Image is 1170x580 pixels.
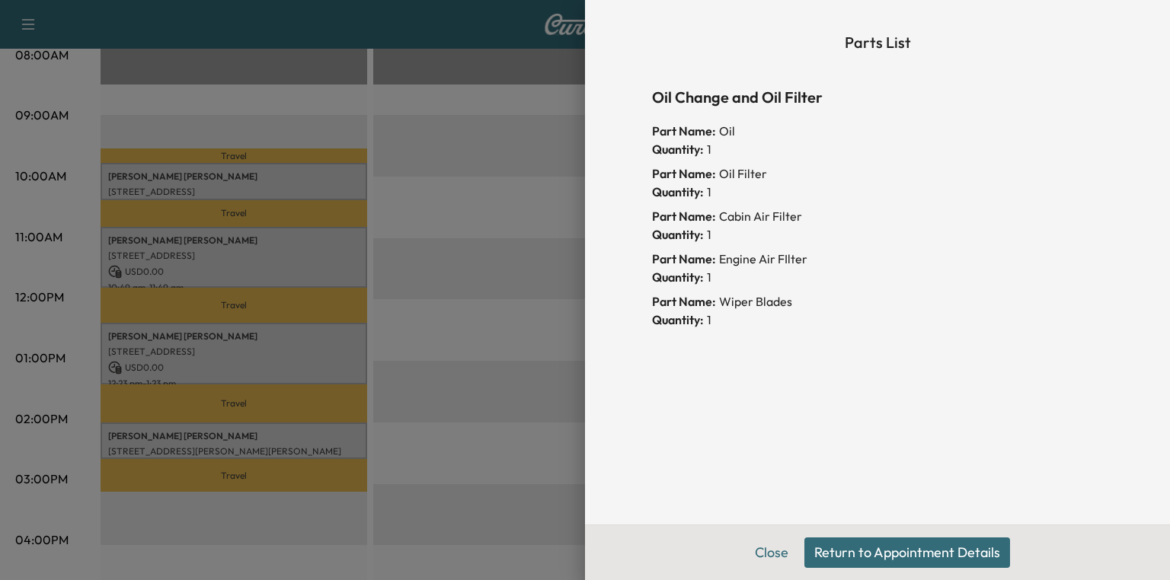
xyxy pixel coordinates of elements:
[652,225,704,244] span: Quantity:
[652,292,716,311] span: Part Name:
[652,311,1103,329] div: 1
[804,537,1010,568] button: Return to Appointment Details
[652,207,1103,225] div: Cabin Air Filter
[652,268,704,286] span: Quantity:
[652,122,1103,140] div: Oil
[652,250,716,268] span: Part Name:
[652,164,716,183] span: Part Name:
[652,30,1103,55] h6: Parts List
[652,268,1103,286] div: 1
[652,207,716,225] span: Part Name:
[652,140,1103,158] div: 1
[652,225,1103,244] div: 1
[652,122,716,140] span: Part Name:
[652,140,704,158] span: Quantity:
[652,311,704,329] span: Quantity:
[652,85,1103,110] h6: Oil Change and Oil Filter
[652,183,704,201] span: Quantity:
[652,164,1103,183] div: Oil Filter
[652,292,1103,311] div: Wiper Blades
[652,183,1103,201] div: 1
[745,537,798,568] button: Close
[652,250,1103,268] div: Engine Air FIlter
